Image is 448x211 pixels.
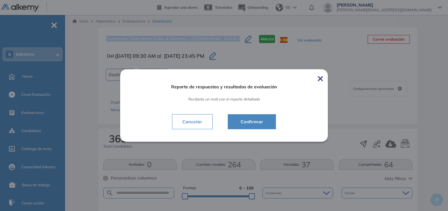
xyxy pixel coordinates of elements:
[318,76,323,81] img: Cerrar
[171,84,277,90] span: Reporte de respuestas y resultados de evaluación
[228,114,276,129] button: Confirmar
[188,97,260,101] span: Recibirás un mail con el reporte detallado
[236,118,268,125] span: Confirmar
[177,118,207,125] span: Cancelar
[172,114,213,129] button: Cancelar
